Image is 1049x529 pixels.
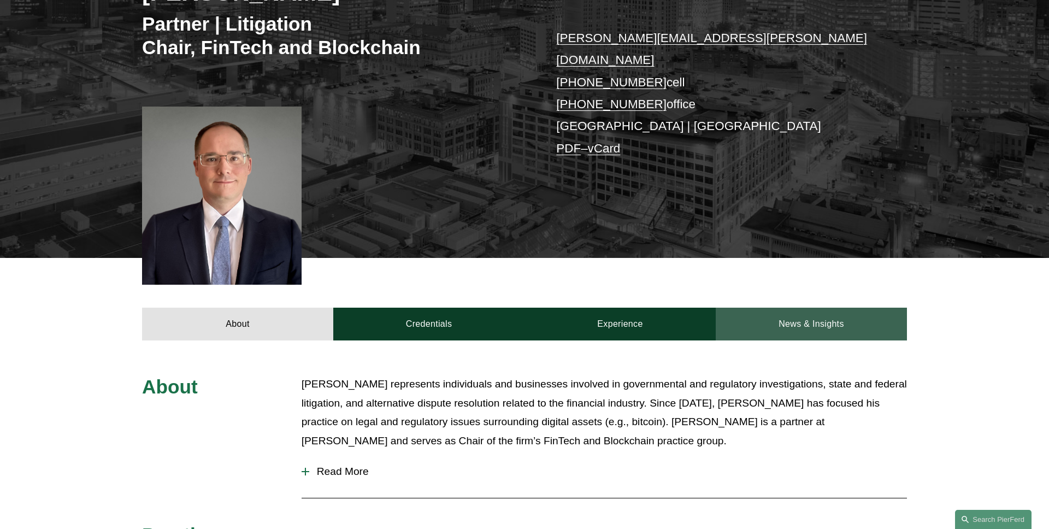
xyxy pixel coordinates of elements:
[333,308,524,340] a: Credentials
[302,457,907,486] button: Read More
[556,27,875,160] p: cell office [GEOGRAPHIC_DATA] | [GEOGRAPHIC_DATA] –
[556,97,667,111] a: [PHONE_NUMBER]
[588,142,621,155] a: vCard
[309,466,907,478] span: Read More
[302,375,907,450] p: [PERSON_NAME] represents individuals and businesses involved in governmental and regulatory inves...
[955,510,1032,529] a: Search this site
[556,31,867,67] a: [PERSON_NAME][EMAIL_ADDRESS][PERSON_NAME][DOMAIN_NAME]
[142,308,333,340] a: About
[142,376,198,397] span: About
[524,308,716,340] a: Experience
[556,75,667,89] a: [PHONE_NUMBER]
[142,12,524,60] h3: Partner | Litigation Chair, FinTech and Blockchain
[716,308,907,340] a: News & Insights
[556,142,581,155] a: PDF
